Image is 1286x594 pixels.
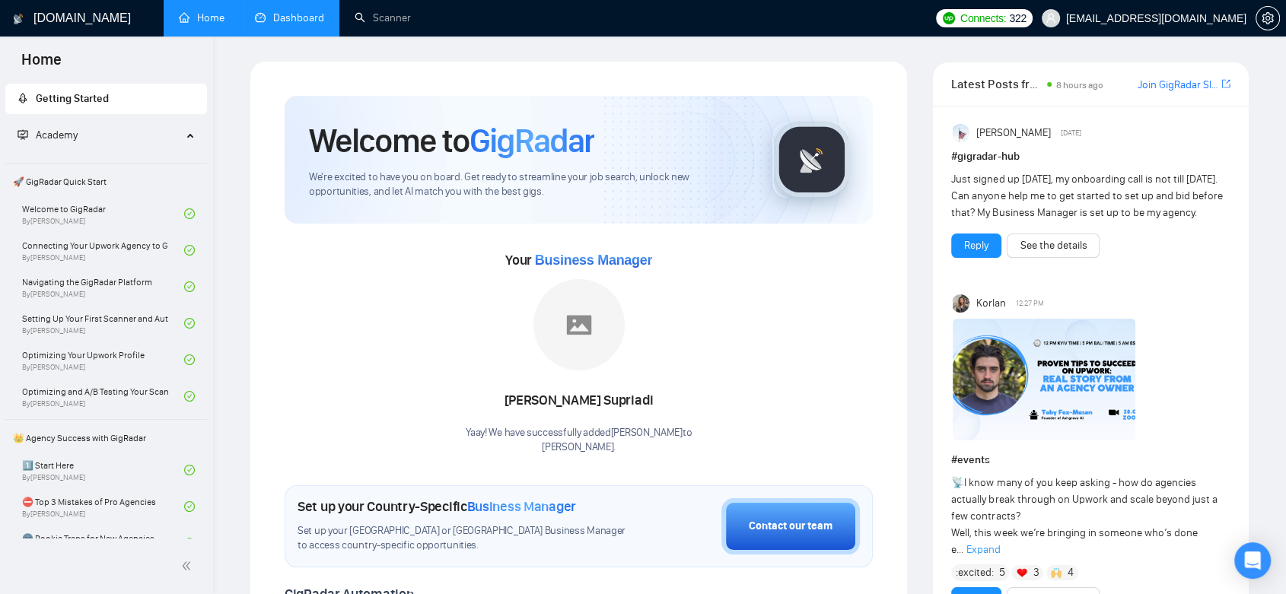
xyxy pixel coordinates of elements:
img: 🙌 [1051,567,1062,578]
span: rocket [18,93,28,103]
span: Academy [18,129,78,141]
span: Business Manager [535,253,652,268]
span: check-circle [184,465,195,475]
h1: # gigradar-hub [951,148,1230,165]
span: We're excited to have you on board. Get ready to streamline your job search, unlock new opportuni... [309,170,748,199]
div: Contact our team [749,518,832,535]
a: searchScanner [355,11,411,24]
span: check-circle [184,208,195,219]
h1: # events [951,452,1230,469]
span: check-circle [184,501,195,512]
li: Getting Started [5,84,207,114]
a: Reply [964,237,988,254]
span: Business Manager [467,498,576,515]
a: 🌚 Rookie Traps for New Agencies [22,526,184,560]
span: check-circle [184,281,195,292]
span: double-left [181,558,196,573]
span: setting [1256,12,1279,24]
a: Optimizing Your Upwork ProfileBy[PERSON_NAME] [22,343,184,376]
img: Korlan [953,294,971,313]
span: Expand [966,543,1001,556]
span: Connects: [960,10,1006,27]
span: [PERSON_NAME] [976,125,1051,141]
img: upwork-logo.png [943,12,955,24]
img: Anisuzzaman Khan [953,124,971,142]
img: ❤️ [1017,567,1027,578]
a: setting [1256,12,1280,24]
div: Yaay! We have successfully added [PERSON_NAME] to [466,426,692,455]
span: check-circle [184,538,195,548]
button: setting [1256,6,1280,30]
span: 12:27 PM [1016,297,1044,310]
a: Setting Up Your First Scanner and Auto-BidderBy[PERSON_NAME] [22,307,184,340]
span: :excited: [956,564,994,581]
span: export [1221,78,1230,90]
button: See the details [1007,233,1100,258]
a: homeHome [179,11,224,24]
span: Your [505,252,652,268]
span: 📡 [951,476,964,489]
span: GigRadar [470,120,594,161]
img: F09C1F8H75G-Event%20with%20Tobe%20Fox-Mason.png [953,319,1135,440]
img: gigradar-logo.png [774,122,850,198]
span: Home [9,49,74,81]
span: Latest Posts from the GigRadar Community [951,75,1042,94]
span: 5 [999,565,1005,580]
span: 3 [1033,565,1039,580]
button: Reply [951,233,1001,258]
a: 1️⃣ Start HereBy[PERSON_NAME] [22,453,184,487]
span: check-circle [184,318,195,329]
img: placeholder.png [533,279,625,370]
span: 8 hours ago [1056,80,1103,91]
span: 👑 Agency Success with GigRadar [7,423,205,453]
button: Contact our team [721,498,860,554]
span: [DATE] [1061,126,1081,140]
span: check-circle [184,354,195,365]
span: Just signed up [DATE], my onboarding call is not till [DATE]. Can anyone help me to get started t... [951,173,1222,219]
h1: Welcome to [309,120,594,161]
a: Connecting Your Upwork Agency to GigRadarBy[PERSON_NAME] [22,233,184,267]
span: I know many of you keep asking - how do agencies actually break through on Upwork and scale beyon... [951,476,1217,556]
span: 4 [1068,565,1074,580]
h1: Set up your Country-Specific [298,498,576,515]
a: ⛔ Top 3 Mistakes of Pro AgenciesBy[PERSON_NAME] [22,490,184,523]
a: Join GigRadar Slack Community [1138,77,1218,94]
a: See the details [1020,237,1087,254]
span: fund-projection-screen [18,129,28,140]
a: Navigating the GigRadar PlatformBy[PERSON_NAME] [22,270,184,303]
span: user [1046,13,1056,24]
span: Getting Started [36,92,109,105]
a: Welcome to GigRadarBy[PERSON_NAME] [22,197,184,230]
span: check-circle [184,245,195,256]
a: export [1221,77,1230,91]
a: Optimizing and A/B Testing Your Scanner for Better ResultsBy[PERSON_NAME] [22,380,184,413]
img: logo [13,7,24,31]
a: dashboardDashboard [255,11,324,24]
span: 322 [1009,10,1026,27]
div: Open Intercom Messenger [1234,542,1271,579]
span: Korlan [976,295,1006,312]
span: Academy [36,129,78,141]
span: 🚀 GigRadar Quick Start [7,167,205,197]
span: check-circle [184,391,195,402]
p: [PERSON_NAME] . [466,440,692,455]
span: Set up your [GEOGRAPHIC_DATA] or [GEOGRAPHIC_DATA] Business Manager to access country-specific op... [298,524,635,553]
div: [PERSON_NAME] Supriadi [466,388,692,414]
